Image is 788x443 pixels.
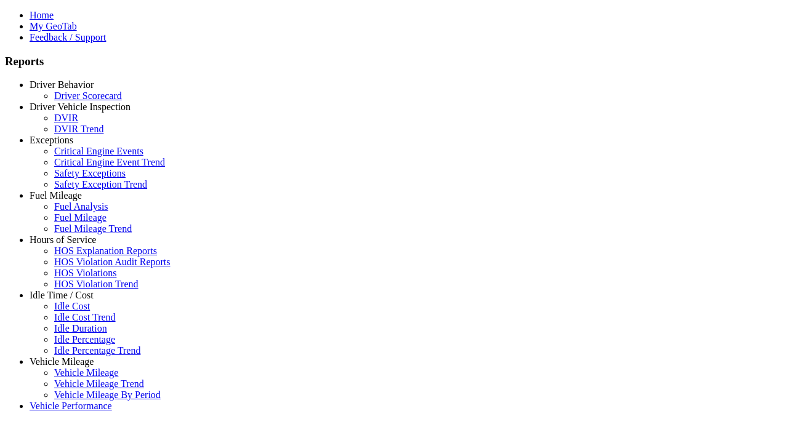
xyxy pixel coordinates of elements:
a: Fuel Mileage [30,190,82,201]
a: Fuel Analysis [54,201,108,212]
a: Vehicle Mileage [30,356,94,367]
a: Vehicle Mileage [54,367,118,378]
a: HOS Explanation Reports [54,245,157,256]
a: Vehicle Mileage By Period [54,389,161,400]
a: Idle Cost [54,301,90,311]
a: Safety Exception Trend [54,179,147,190]
a: DVIR [54,113,78,123]
a: Driver Behavior [30,79,94,90]
a: Critical Engine Events [54,146,143,156]
a: Driver Vehicle Inspection [30,102,131,112]
a: Exceptions [30,135,73,145]
a: Fuel Mileage [54,212,107,223]
a: My GeoTab [30,21,77,31]
a: HOS Violation Trend [54,279,139,289]
a: Fuel Mileage Trend [54,223,132,234]
a: Home [30,10,54,20]
a: Vehicle Performance [30,401,112,411]
a: HOS Violations [54,268,116,278]
a: DVIR Trend [54,124,103,134]
a: Critical Engine Event Trend [54,157,165,167]
a: Safety Exceptions [54,168,126,178]
a: HOS Violation Audit Reports [54,257,171,267]
a: Vehicle Mileage Trend [54,378,144,389]
a: Feedback / Support [30,32,106,42]
a: Hours of Service [30,234,96,245]
a: Driver Scorecard [54,90,122,101]
a: Idle Percentage Trend [54,345,140,356]
a: Idle Percentage [54,334,115,345]
h3: Reports [5,55,783,68]
a: Idle Cost Trend [54,312,116,322]
a: Idle Time / Cost [30,290,94,300]
a: Idle Duration [54,323,107,333]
